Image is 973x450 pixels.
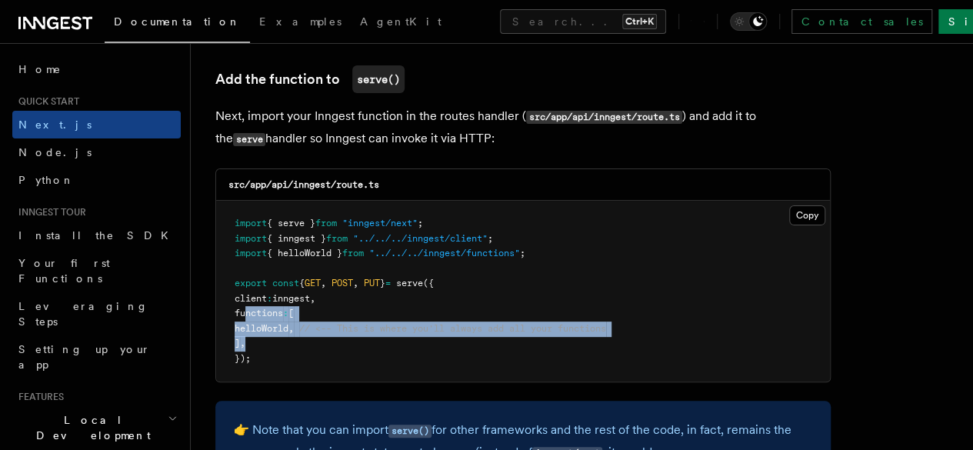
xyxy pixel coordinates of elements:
[12,95,79,108] span: Quick start
[288,323,294,334] span: ,
[622,14,657,29] kbd: Ctrl+K
[240,338,245,348] span: ,
[526,111,682,124] code: src/app/api/inngest/route.ts
[105,5,250,43] a: Documentation
[272,293,310,304] span: inngest
[235,323,288,334] span: helloWorld
[283,308,288,318] span: :
[12,138,181,166] a: Node.js
[18,118,92,131] span: Next.js
[12,206,86,218] span: Inngest tour
[215,65,405,93] a: Add the function toserve()
[380,278,385,288] span: }
[12,406,181,449] button: Local Development
[228,179,379,190] code: src/app/api/inngest/route.ts
[352,65,405,93] code: serve()
[351,5,451,42] a: AgentKit
[789,205,825,225] button: Copy
[233,133,265,146] code: serve
[12,249,181,292] a: Your first Functions
[18,229,178,242] span: Install the SDK
[332,278,353,288] span: POST
[500,9,666,34] button: Search...Ctrl+K
[520,248,525,258] span: ;
[18,257,110,285] span: Your first Functions
[267,293,272,304] span: :
[12,391,64,403] span: Features
[235,278,267,288] span: export
[321,278,326,288] span: ,
[385,278,391,288] span: =
[235,338,240,348] span: ]
[267,218,315,228] span: { serve }
[299,278,305,288] span: {
[12,166,181,194] a: Python
[388,422,432,437] a: serve()
[235,218,267,228] span: import
[259,15,342,28] span: Examples
[342,248,364,258] span: from
[305,278,321,288] span: GET
[423,278,434,288] span: ({
[342,218,418,228] span: "inngest/next"
[235,308,283,318] span: functions
[114,15,241,28] span: Documentation
[267,248,342,258] span: { helloWorld }
[310,293,315,304] span: ,
[288,308,294,318] span: [
[18,300,148,328] span: Leveraging Steps
[12,292,181,335] a: Leveraging Steps
[18,174,75,186] span: Python
[235,353,251,364] span: });
[12,111,181,138] a: Next.js
[215,105,831,150] p: Next, import your Inngest function in the routes handler ( ) and add it to the handler so Inngest...
[12,335,181,378] a: Setting up your app
[353,233,488,244] span: "../../../inngest/client"
[18,146,92,158] span: Node.js
[250,5,351,42] a: Examples
[12,412,168,443] span: Local Development
[235,293,267,304] span: client
[730,12,767,31] button: Toggle dark mode
[488,233,493,244] span: ;
[18,62,62,77] span: Home
[12,222,181,249] a: Install the SDK
[12,55,181,83] a: Home
[364,278,380,288] span: PUT
[235,233,267,244] span: import
[388,425,432,438] code: serve()
[360,15,442,28] span: AgentKit
[396,278,423,288] span: serve
[353,278,358,288] span: ,
[791,9,932,34] a: Contact sales
[235,248,267,258] span: import
[18,343,151,371] span: Setting up your app
[418,218,423,228] span: ;
[299,323,606,334] span: // <-- This is where you'll always add all your functions
[326,233,348,244] span: from
[315,218,337,228] span: from
[272,278,299,288] span: const
[267,233,326,244] span: { inngest }
[369,248,520,258] span: "../../../inngest/functions"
